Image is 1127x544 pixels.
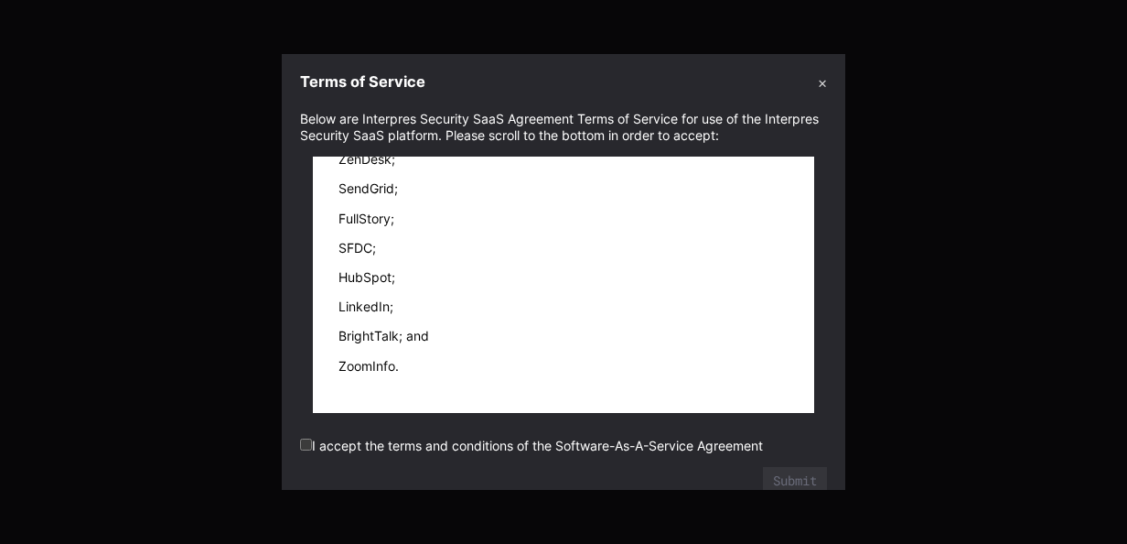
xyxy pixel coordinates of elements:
[338,151,789,168] li: ZenDesk;
[300,72,425,92] h3: Terms of Service
[338,269,789,286] li: HubSpot;
[763,467,827,495] button: Submit
[338,358,789,375] li: ZoomInfo.
[300,439,312,451] input: I accept the terms and conditions of the Software-As-A-Service Agreement
[338,211,789,227] li: FullStory;
[818,72,827,92] button: ✕
[338,240,789,256] li: SFDC;
[338,299,789,315] li: LinkedIn;
[300,438,763,453] label: I accept the terms and conditions of the Software-As-A-Service Agreement
[300,111,827,144] div: Below are Interpres Security SaaS Agreement Terms of Service for use of the Interpres Security Sa...
[338,180,789,197] li: SendGrid;
[338,328,789,344] li: BrightTalk; and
